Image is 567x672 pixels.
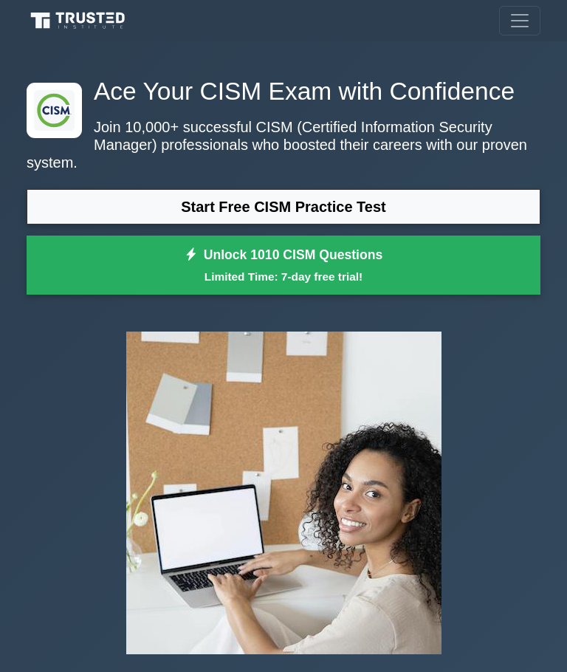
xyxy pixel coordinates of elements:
h1: Ace Your CISM Exam with Confidence [27,77,540,106]
small: Limited Time: 7-day free trial! [45,268,522,285]
a: Unlock 1010 CISM QuestionsLimited Time: 7-day free trial! [27,236,540,295]
button: Toggle navigation [499,6,540,35]
a: Start Free CISM Practice Test [27,189,540,224]
p: Join 10,000+ successful CISM (Certified Information Security Manager) professionals who boosted t... [27,118,540,171]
